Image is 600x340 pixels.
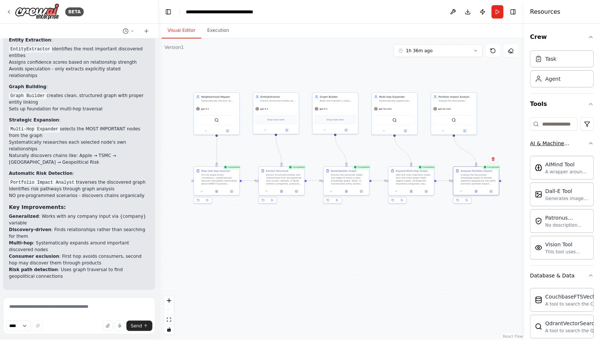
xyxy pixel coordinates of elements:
[164,315,174,325] button: fit view
[454,129,475,133] button: Open in side panel
[9,213,149,226] li: : Works with any company input via {company} variable
[545,161,589,168] div: AIMind Tool
[439,99,475,102] div: Analyze the discovered knowledge graph to automatically identify geopolitical risk pathways and a...
[453,166,500,205] div: CompletedAnalyze Portfolio ImpactAnalyze the discovered knowledge graph to identify potential geo...
[323,166,370,205] div: CompletedBuild/Update GraphProcess the extracted nodes and edges to build a clean knowledge graph...
[395,129,416,133] button: Open in side panel
[468,189,484,194] button: View output
[530,272,575,279] div: Database & Data
[242,179,257,183] g: Edge from b271bf69-8053-431c-ba20-69b44cb637c0 to 9a1683a3-a193-410a-8d9b-c21f34c5aea7
[9,226,149,240] li: : Finds relationships rather than searching for them
[535,191,543,198] img: DallETool
[379,99,415,102] div: Systematically expand the knowledge graph by researching the most strategically important nodes d...
[141,27,152,36] button: Start a new chat
[379,95,415,99] div: Multi-Hop Expander
[503,334,523,339] a: React Flow attribution
[545,214,589,221] div: Patronus Evaluation Tool
[9,254,59,259] strong: Consumer exclusion
[9,83,149,90] p: :
[33,321,43,331] button: Improve this prompt
[452,137,478,164] g: Edge from e750196d-80bd-4d23-8323-8b6ef97d699e to 3074a32a-d27a-4075-924f-f46181638841
[396,169,428,173] div: Expand Multi-Hop Graph
[530,266,594,285] button: Database & Data
[131,323,142,329] span: Send
[9,117,59,123] strong: Strategic Expansion
[9,37,149,43] p: :
[9,186,149,192] li: Identifies risk pathways through graph analysis
[258,166,305,205] div: CompletedExtract StructureExtract structured entities and relationships from the gathered text ch...
[9,59,149,66] li: Assigns confidence scores based on relationship strength
[331,173,367,185] div: Process the extracted nodes and edges to build a clean knowledge graph. Tasks: 1) Canonicalize en...
[9,106,149,112] li: Sets up foundation for multi-hop traversal
[9,126,60,133] code: Multi-Hop Expander
[287,165,306,169] div: Completed
[545,241,589,248] div: Vision Tool
[530,27,594,47] button: Crew
[307,179,322,183] g: Edge from 9a1683a3-a193-410a-8d9b-c21f34c5aea7 to 1a089a06-316c-4155-bcaf-ec0678d99b47
[396,173,432,185] div: Take the most important nodes from the initial graph (high-degree nodes, strategically important ...
[9,192,149,199] li: NO pre-programmed scenarios - discovers chains organically
[201,23,235,39] button: Execution
[320,107,328,110] span: gpt-4.1
[9,179,76,186] code: Portfolio Impact Analyst
[65,7,84,16] div: BETA
[9,139,149,152] li: Systematically researches each selected node's own relationships
[388,166,435,205] div: CompletedExpand Multi-Hop GraphTake the most important nodes from the initial graph (high-degree ...
[535,217,543,225] img: PatronusEvalTool
[261,99,297,102] div: Extract structured entities and their relationships from research data with high precision. Focus...
[312,92,359,134] div: Graph BuilderBuild and maintain a clean, well-structured knowledge graph by canonicalizing entiti...
[201,173,237,185] div: For the target entity {company}, systematically discover and gather information about DIRECT busi...
[461,173,497,185] div: Analyze the discovered knowledge graph to identify potential geopolitical risk paths and their po...
[209,189,224,194] button: View output
[266,169,289,173] div: Extract Structure
[320,95,356,99] div: Graph Builder
[535,244,543,251] img: VisionTool
[215,137,219,164] g: Edge from fbc100d1-b096-45b4-a0a9-b2eb39268c6c to b271bf69-8053-431c-ba20-69b44cb637c0
[417,165,436,169] div: Completed
[194,92,240,135] div: Neighborhood MapperSystematically discover all direct business relationships around {company} by ...
[15,3,59,20] img: Logo
[530,7,561,16] h4: Resources
[164,296,174,334] div: React Flow controls
[406,48,433,54] span: 1h 36m ago
[394,44,483,57] button: 1h 36m ago
[392,118,397,122] img: BraveSearchTool
[452,118,456,122] img: BraveSearchTool
[545,222,589,228] div: No description available
[9,240,33,246] strong: Multi-hop
[9,170,149,177] p: :
[260,107,268,110] span: gpt-4.1
[9,117,149,123] p: :
[115,321,125,331] button: Click to speak your automation idea
[290,189,303,194] button: Open in side panel
[9,152,149,166] li: Naturally discovers chains like: Apple → TSMC → [GEOGRAPHIC_DATA] → Geopolitical Risk
[320,99,356,102] div: Build and maintain a clean, well-structured knowledge graph by canonicalizing entities, weighting...
[372,92,418,135] div: Multi-Hop ExpanderSystematically expand the knowledge graph by researching the most strategically...
[201,107,209,110] span: gpt-4.1
[355,189,368,194] button: Open in side panel
[403,189,419,194] button: View output
[201,95,237,99] div: Neighborhood Mapper
[120,27,138,36] button: Switch to previous chat
[431,92,477,135] div: Portfolio Impact AnalystAnalyze the discovered knowledge graph to automatically identify geopolit...
[9,266,149,280] li: : Uses graph traversal to find geopolitical connections
[9,227,51,232] strong: Discovery-driven
[530,153,594,266] div: AI & Machine Learning
[508,7,518,17] button: Hide right sidebar
[9,84,46,89] strong: Graph Building
[331,169,357,173] div: Build/Update Graph
[194,166,240,205] div: CompletedMap One-Hop SourcesFor the target entity {company}, systematically discover and gather i...
[420,189,433,194] button: Open in side panel
[9,37,51,43] strong: Entity Extraction
[482,165,501,169] div: Completed
[339,189,354,194] button: View output
[261,95,297,99] div: EntityExtractor
[334,136,349,164] g: Edge from cb484a21-7647-4db7-816a-e6ae87fa52bc to 1a089a06-316c-4155-bcaf-ec0678d99b47
[535,296,543,304] img: CouchbaseFTSVectorSearchTool
[186,8,269,16] nav: breadcrumb
[439,95,475,99] div: Portfolio Impact Analyst
[535,164,543,171] img: AIMindTool
[222,165,241,169] div: Completed
[164,325,174,334] button: toggle interactivity
[545,187,589,195] div: Dall-E Tool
